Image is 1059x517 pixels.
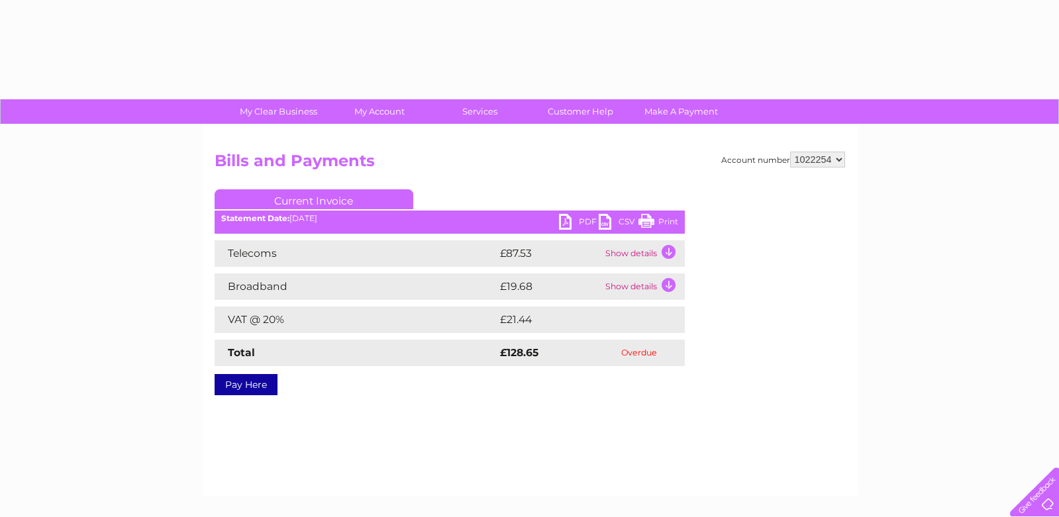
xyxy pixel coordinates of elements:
a: Services [425,99,534,124]
a: PDF [559,214,599,233]
a: My Clear Business [224,99,333,124]
a: Make A Payment [627,99,736,124]
a: Customer Help [526,99,635,124]
strong: Total [228,346,255,359]
a: Pay Here [215,374,277,395]
b: Statement Date: [221,213,289,223]
a: Current Invoice [215,189,413,209]
div: [DATE] [215,214,685,223]
td: Overdue [593,340,685,366]
td: Telecoms [215,240,497,267]
td: £87.53 [497,240,602,267]
td: Show details [602,240,685,267]
td: Broadband [215,273,497,300]
h2: Bills and Payments [215,152,845,177]
a: My Account [325,99,434,124]
a: Print [638,214,678,233]
div: Account number [721,152,845,167]
td: Show details [602,273,685,300]
a: CSV [599,214,638,233]
strong: £128.65 [500,346,538,359]
td: VAT @ 20% [215,306,497,333]
td: £19.68 [497,273,602,300]
td: £21.44 [497,306,657,333]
